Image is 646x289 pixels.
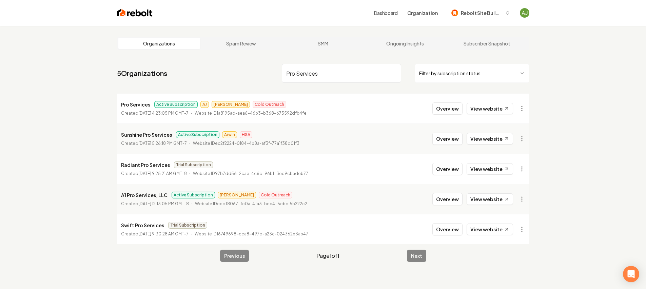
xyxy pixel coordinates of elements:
[138,141,187,146] time: [DATE] 5:26:18 PM GMT-7
[374,9,398,16] a: Dashboard
[121,140,187,147] p: Created
[121,191,168,199] p: A1 Pro Services, LLC
[461,9,502,17] span: Rebolt Site Builder
[282,38,364,49] a: SMM
[193,140,299,147] p: Website ID ec2f2224-0184-4b8a-af3f-77a1f38d01f3
[172,192,215,198] span: Active Subscription
[623,266,639,282] div: Open Intercom Messenger
[195,200,307,207] p: Website ID ccdf8067-fc0a-4fa3-bec4-5cbc15b222c2
[467,224,513,235] a: View website
[195,231,308,237] p: Website ID 16749698-cca8-497d-a23c-024362b3ab47
[121,170,187,177] p: Created
[121,110,189,117] p: Created
[259,192,292,198] span: Cold Outreach
[121,100,150,109] p: Pro Services
[195,110,307,117] p: Website ID 1a8195ad-aea6-46b3-b368-675592dfb4fe
[282,64,401,83] input: Search by name or ID
[168,222,207,229] span: Trial Subscription
[432,193,463,205] button: Overview
[138,171,187,176] time: [DATE] 9:25:21 AM GMT-8
[138,201,189,206] time: [DATE] 12:13:05 PM GMT-8
[432,163,463,175] button: Overview
[240,131,252,138] span: HSA
[446,38,528,49] a: Subscriber Snapshot
[138,111,189,116] time: [DATE] 4:23:05 PM GMT-7
[432,133,463,145] button: Overview
[451,9,458,16] img: Rebolt Site Builder
[117,69,167,78] a: 5Organizations
[432,102,463,115] button: Overview
[193,170,308,177] p: Website ID 97b7dd56-2cae-4c6d-96b1-3ec9cbadeb77
[316,252,339,260] span: Page 1 of 1
[121,131,172,139] p: Sunshine Pro Services
[176,131,219,138] span: Active Subscription
[403,7,442,19] button: Organization
[154,101,198,108] span: Active Subscription
[467,163,513,175] a: View website
[364,38,446,49] a: Ongoing Insights
[467,133,513,144] a: View website
[174,161,213,168] span: Trial Subscription
[253,101,286,108] span: Cold Outreach
[200,101,209,108] span: AJ
[118,38,200,49] a: Organizations
[121,221,164,229] p: Swift Pro Services
[212,101,250,108] span: [PERSON_NAME]
[121,161,170,169] p: Radiant Pro Services
[121,231,189,237] p: Created
[432,223,463,235] button: Overview
[138,231,189,236] time: [DATE] 9:30:28 AM GMT-7
[467,103,513,114] a: View website
[121,200,189,207] p: Created
[520,8,529,18] img: AJ Nimeh
[117,8,153,18] img: Rebolt Logo
[200,38,282,49] a: Spam Review
[218,192,256,198] span: [PERSON_NAME]
[520,8,529,18] button: Open user button
[222,131,237,138] span: Arwin
[467,193,513,205] a: View website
